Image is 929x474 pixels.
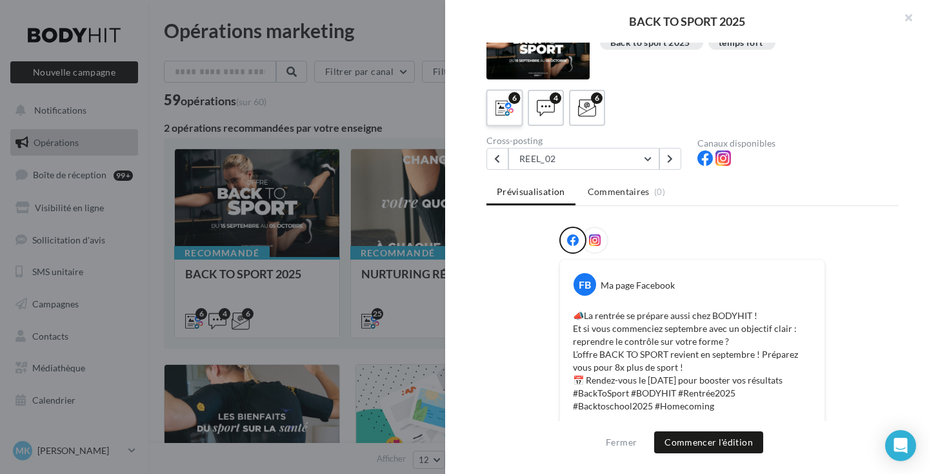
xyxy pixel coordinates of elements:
div: temps fort [719,38,763,48]
div: 6 [591,92,603,104]
div: Canaux disponibles [697,139,898,148]
div: Open Intercom Messenger [885,430,916,461]
button: REEL_02 [508,148,659,170]
span: (0) [654,187,665,197]
span: Commentaires [588,185,650,198]
button: Commencer l'édition [654,431,763,453]
div: Back to sport 2025 [610,38,690,48]
button: Fermer [601,435,642,450]
div: 6 [508,92,520,104]
div: FB [574,273,596,296]
div: BACK TO SPORT 2025 [466,15,908,27]
div: Ma page Facebook [601,279,675,292]
p: 📣La rentrée se prépare aussi chez BODYHIT ! Et si vous commenciez septembre avec un objectif clai... [573,309,812,413]
div: 4 [550,92,561,104]
div: Cross-posting [486,136,687,145]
